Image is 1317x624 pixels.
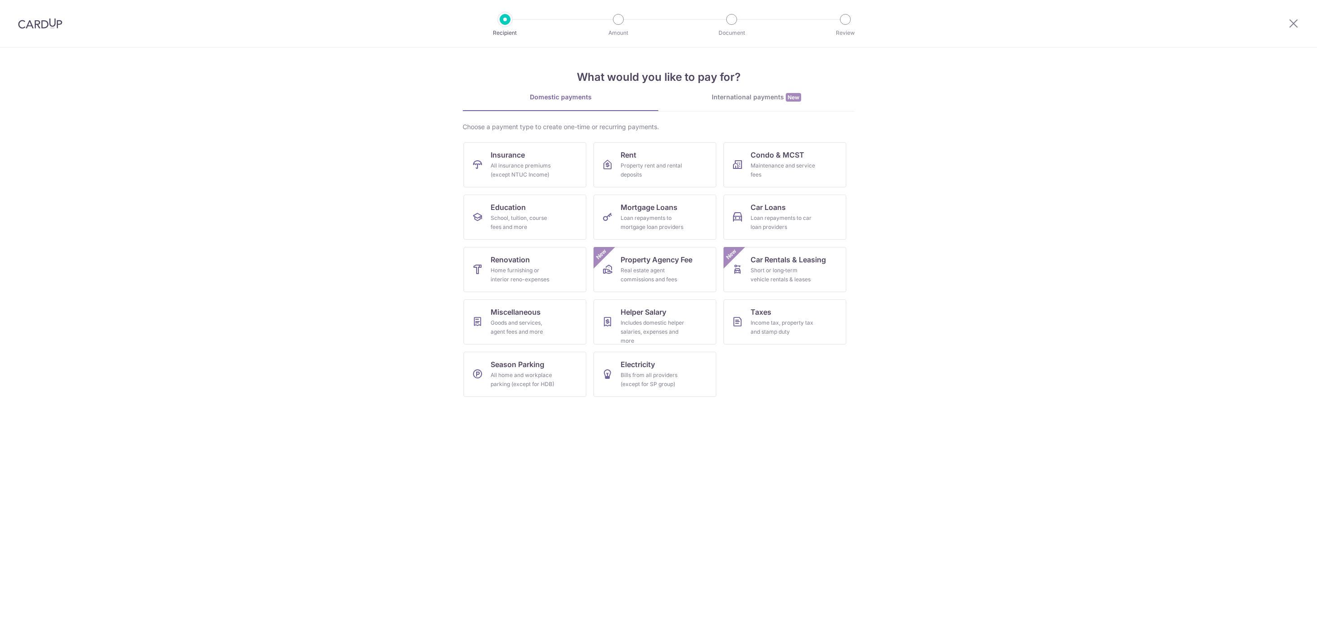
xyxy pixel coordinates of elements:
[491,266,556,284] div: Home furnishing or interior reno-expenses
[723,142,846,187] a: Condo & MCSTMaintenance and service fees
[621,254,692,265] span: Property Agency Fee
[621,202,677,213] span: Mortgage Loans
[585,28,652,37] p: Amount
[751,266,816,284] div: Short or long‑term vehicle rentals & leases
[751,307,771,317] span: Taxes
[621,371,686,389] div: Bills from all providers (except for SP group)
[751,149,804,160] span: Condo & MCST
[491,307,541,317] span: Miscellaneous
[751,161,816,179] div: Maintenance and service fees
[621,307,666,317] span: Helper Salary
[594,299,716,345] a: Helper SalaryIncludes domestic helper salaries, expenses and more
[18,18,62,29] img: CardUp
[621,214,686,232] div: Loan repayments to mortgage loan providers
[723,195,846,240] a: Car LoansLoan repayments to car loan providers
[464,247,586,292] a: RenovationHome furnishing or interior reno-expenses
[491,214,556,232] div: School, tuition, course fees and more
[464,299,586,345] a: MiscellaneousGoods and services, agent fees and more
[491,149,525,160] span: Insurance
[751,202,786,213] span: Car Loans
[463,69,854,85] h4: What would you like to pay for?
[464,352,586,397] a: Season ParkingAll home and workplace parking (except for HDB)
[751,214,816,232] div: Loan repayments to car loan providers
[491,359,544,370] span: Season Parking
[786,93,801,102] span: New
[621,161,686,179] div: Property rent and rental deposits
[594,352,716,397] a: ElectricityBills from all providers (except for SP group)
[1259,597,1308,619] iframe: Opens a widget where you can find more information
[594,247,609,262] span: New
[594,142,716,187] a: RentProperty rent and rental deposits
[812,28,879,37] p: Review
[594,247,716,292] a: Property Agency FeeReal estate agent commissions and feesNew
[723,299,846,345] a: TaxesIncome tax, property tax and stamp duty
[724,247,739,262] span: New
[751,254,826,265] span: Car Rentals & Leasing
[463,122,854,131] div: Choose a payment type to create one-time or recurring payments.
[698,28,765,37] p: Document
[621,359,655,370] span: Electricity
[491,371,556,389] div: All home and workplace parking (except for HDB)
[463,93,658,102] div: Domestic payments
[491,161,556,179] div: All insurance premiums (except NTUC Income)
[491,202,526,213] span: Education
[464,142,586,187] a: InsuranceAll insurance premiums (except NTUC Income)
[594,195,716,240] a: Mortgage LoansLoan repayments to mortgage loan providers
[751,318,816,336] div: Income tax, property tax and stamp duty
[658,93,854,102] div: International payments
[621,318,686,345] div: Includes domestic helper salaries, expenses and more
[491,254,530,265] span: Renovation
[464,195,586,240] a: EducationSchool, tuition, course fees and more
[621,149,636,160] span: Rent
[621,266,686,284] div: Real estate agent commissions and fees
[723,247,846,292] a: Car Rentals & LeasingShort or long‑term vehicle rentals & leasesNew
[491,318,556,336] div: Goods and services, agent fees and more
[472,28,538,37] p: Recipient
